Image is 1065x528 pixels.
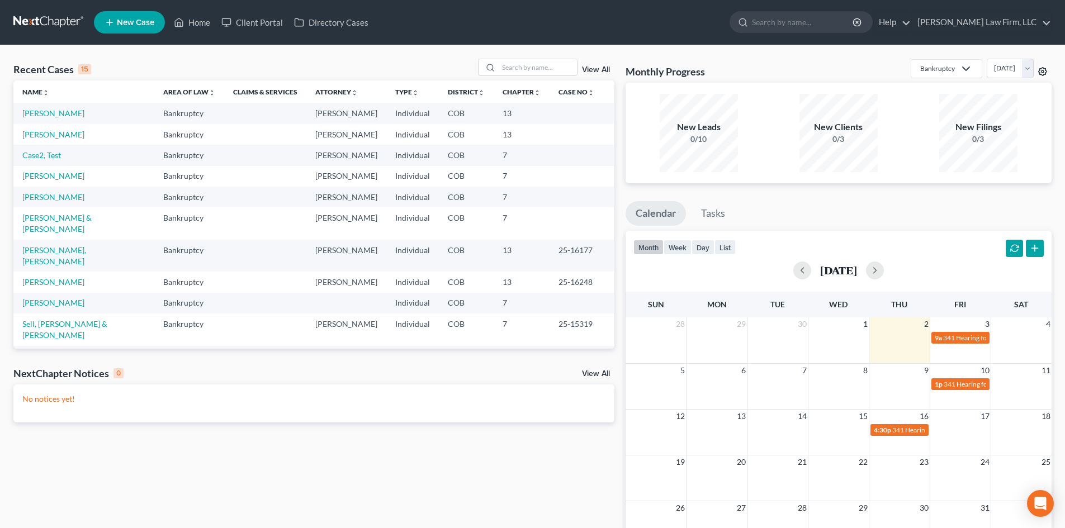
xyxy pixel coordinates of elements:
td: [PERSON_NAME] [306,272,386,292]
span: 29 [858,501,869,515]
span: Sat [1014,299,1028,309]
td: COB [439,187,494,207]
td: COB [439,207,494,239]
button: list [714,240,736,255]
span: 18 [1040,410,1052,423]
i: unfold_more [478,89,485,96]
td: 7 [494,187,550,207]
div: New Filings [939,121,1017,134]
span: 11 [1040,364,1052,377]
td: 13 [494,103,550,123]
td: Bankruptcy [154,187,224,207]
a: View All [582,66,610,74]
td: Bankruptcy [154,346,224,378]
td: Individual [386,103,439,123]
td: Individual [386,166,439,187]
span: 28 [675,317,686,331]
span: 6 [740,364,747,377]
div: Bankruptcy [920,64,955,73]
span: 5 [679,364,686,377]
a: Districtunfold_more [448,88,485,96]
td: COB [439,145,494,165]
td: Individual [386,346,439,378]
i: unfold_more [412,89,419,96]
td: 7 [494,166,550,187]
span: 4:30p [874,426,891,434]
td: Individual [386,240,439,272]
a: View All [582,370,610,378]
span: Tue [770,299,785,309]
a: Client Portal [216,12,288,32]
div: New Clients [799,121,878,134]
td: COB [439,166,494,187]
td: Individual [386,124,439,145]
th: Claims & Services [224,80,306,103]
a: Help [873,12,911,32]
td: Bankruptcy [154,293,224,313]
i: unfold_more [42,89,49,96]
span: 1 [862,317,869,331]
td: COB [439,124,494,145]
td: Individual [386,187,439,207]
div: 0/10 [660,134,738,145]
span: 17 [979,410,991,423]
span: 29 [736,317,747,331]
span: 13 [736,410,747,423]
span: 25 [1040,455,1052,469]
span: 26 [675,501,686,515]
h2: [DATE] [820,264,857,276]
a: [PERSON_NAME] [22,171,84,180]
span: Fri [954,299,966,309]
td: Bankruptcy [154,166,224,187]
td: 7 [494,145,550,165]
td: Individual [386,313,439,345]
span: 10 [979,364,991,377]
a: Attorneyunfold_more [315,88,358,96]
td: [PERSON_NAME] [306,145,386,165]
td: 25-15829 [550,346,614,378]
td: COB [439,240,494,272]
span: 7 [801,364,808,377]
a: Home [168,12,216,32]
td: Bankruptcy [154,313,224,345]
div: Open Intercom Messenger [1027,490,1054,517]
span: 8 [862,364,869,377]
div: New Leads [660,121,738,134]
span: 19 [675,455,686,469]
td: 7 [494,313,550,345]
a: Chapterunfold_more [503,88,541,96]
td: 13 [494,272,550,292]
td: COB [439,272,494,292]
td: COB [439,313,494,345]
a: Directory Cases [288,12,374,32]
td: [PERSON_NAME] [306,313,386,345]
span: Mon [707,299,727,309]
td: Individual [386,293,439,313]
span: 14 [797,410,808,423]
td: 13 [494,124,550,145]
i: unfold_more [351,89,358,96]
a: [PERSON_NAME] & [PERSON_NAME] [22,213,92,234]
td: 7 [494,346,550,378]
div: NextChapter Notices [13,367,124,380]
td: 25-16248 [550,272,614,292]
span: 30 [797,317,808,331]
div: 0 [113,368,124,378]
span: 22 [858,455,869,469]
td: [PERSON_NAME] [306,124,386,145]
td: Bankruptcy [154,272,224,292]
div: 15 [78,64,91,74]
td: 7 [494,207,550,239]
span: 23 [919,455,930,469]
span: 9a [935,334,942,342]
a: Sell, [PERSON_NAME] & [PERSON_NAME] [22,319,107,340]
span: 4 [1045,317,1052,331]
td: Bankruptcy [154,124,224,145]
span: 341 Hearing for [PERSON_NAME] [892,426,992,434]
div: Recent Cases [13,63,91,76]
td: [PERSON_NAME] [306,103,386,123]
td: [PERSON_NAME] [306,346,386,378]
a: Tasks [691,201,735,226]
span: 341 Hearing for [PERSON_NAME] [944,380,1044,388]
span: New Case [117,18,154,27]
